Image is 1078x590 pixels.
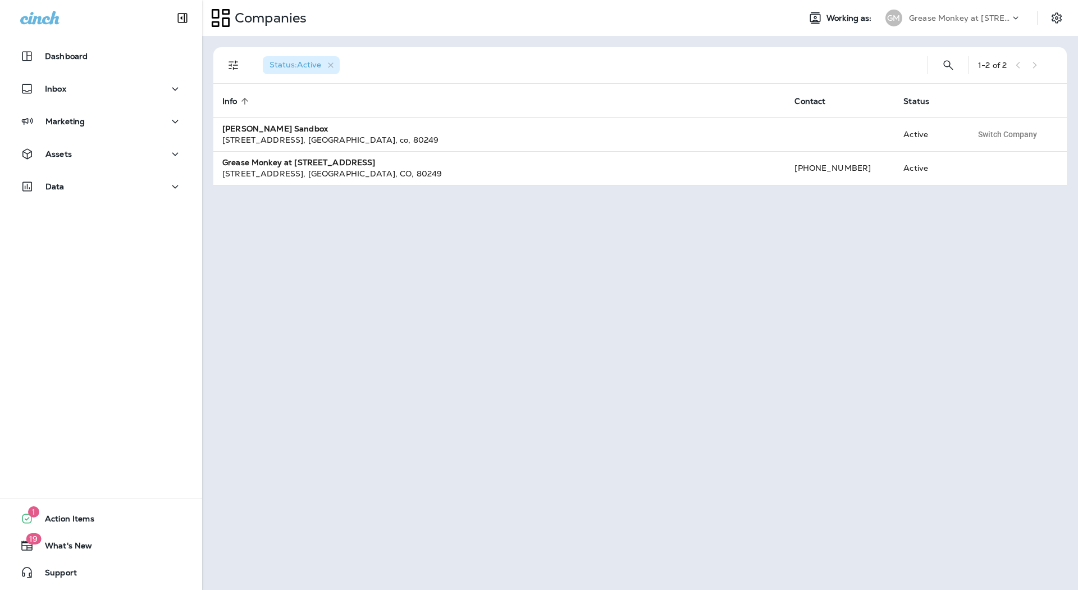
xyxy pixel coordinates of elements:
span: Status [903,97,929,106]
button: Inbox [11,78,191,100]
span: 1 [28,506,39,518]
p: Dashboard [45,52,88,61]
td: Active [894,117,963,151]
span: Status : Active [269,60,321,70]
button: Marketing [11,110,191,133]
div: [STREET_ADDRESS] , [GEOGRAPHIC_DATA] , co , 80249 [222,134,776,146]
div: Status:Active [263,56,340,74]
p: Inbox [45,84,66,93]
button: 19What's New [11,534,191,557]
button: Settings [1047,8,1067,28]
button: Switch Company [972,126,1043,143]
button: Support [11,561,191,584]
span: Status [903,96,944,106]
td: [PHONE_NUMBER] [785,151,894,185]
button: 1Action Items [11,507,191,530]
span: 19 [26,533,41,544]
button: Data [11,175,191,198]
span: Info [222,97,237,106]
button: Collapse Sidebar [167,7,198,29]
p: Grease Monkey at [STREET_ADDRESS] [909,13,1010,22]
span: Action Items [34,514,94,528]
span: Working as: [826,13,874,23]
span: What's New [34,541,92,555]
p: Data [45,182,65,191]
button: Search Companies [937,54,960,76]
button: Dashboard [11,45,191,67]
span: Contact [794,97,825,106]
strong: [PERSON_NAME] Sandbox [222,124,328,134]
p: Assets [45,149,72,158]
p: Companies [230,10,307,26]
strong: Grease Monkey at [STREET_ADDRESS] [222,157,376,167]
span: Info [222,96,252,106]
span: Contact [794,96,840,106]
div: [STREET_ADDRESS] , [GEOGRAPHIC_DATA] , CO , 80249 [222,168,776,179]
div: GM [885,10,902,26]
div: 1 - 2 of 2 [978,61,1007,70]
span: Support [34,568,77,582]
span: Switch Company [978,130,1037,138]
td: Active [894,151,963,185]
button: Filters [222,54,245,76]
button: Assets [11,143,191,165]
p: Marketing [45,117,85,126]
